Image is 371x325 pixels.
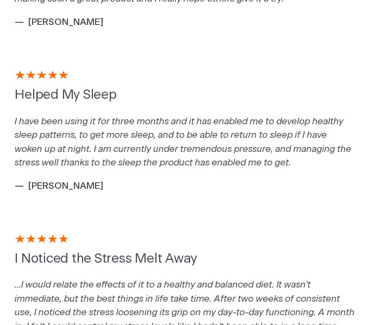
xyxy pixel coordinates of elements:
cite: — [PERSON_NAME] [15,17,103,27]
cite: — [PERSON_NAME] [15,181,103,190]
h5: I Noticed the Stress Melt Away [15,250,356,269]
em: I have been using it for three months and it has enabled me to develop healthy sleep patterns, to... [15,117,351,168]
h5: Helped My Sleep [15,86,356,105]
